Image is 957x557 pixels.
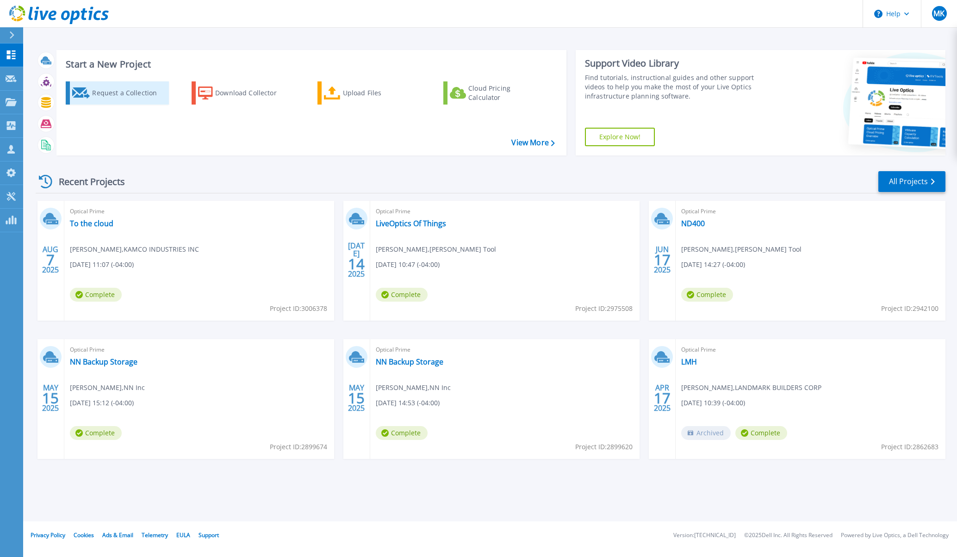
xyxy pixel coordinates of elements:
div: Recent Projects [36,170,137,193]
a: LiveOptics Of Things [376,219,446,228]
span: [PERSON_NAME] , NN Inc [70,383,145,393]
div: MAY 2025 [42,381,59,415]
a: Upload Files [317,81,421,105]
span: MK [933,10,945,17]
a: ND400 [681,219,705,228]
span: Optical Prime [70,206,329,217]
div: APR 2025 [653,381,671,415]
span: [PERSON_NAME] , KAMCO INDUSTRIES INC [70,244,199,254]
span: Optical Prime [681,206,940,217]
span: 15 [42,394,59,402]
span: Project ID: 2942100 [881,303,938,314]
div: Cloud Pricing Calculator [468,84,542,102]
span: [DATE] 11:07 (-04:00) [70,260,134,270]
a: NN Backup Storage [376,357,443,366]
span: Project ID: 2862683 [881,442,938,452]
span: [DATE] 14:53 (-04:00) [376,398,440,408]
a: Privacy Policy [31,531,65,539]
div: Find tutorials, instructional guides and other support videos to help you make the most of your L... [585,73,774,101]
span: Project ID: 3006378 [270,303,327,314]
a: Download Collector [192,81,295,105]
span: Optical Prime [70,345,329,355]
div: MAY 2025 [348,381,365,415]
a: EULA [176,531,190,539]
span: Complete [681,288,733,302]
span: Complete [70,288,122,302]
a: Support [199,531,219,539]
div: JUN 2025 [653,243,671,277]
span: 17 [654,256,671,264]
span: 15 [348,394,365,402]
span: Complete [376,426,428,440]
span: Complete [735,426,787,440]
div: Request a Collection [92,84,166,102]
a: All Projects [878,171,945,192]
a: Explore Now! [585,128,655,146]
span: [DATE] 10:39 (-04:00) [681,398,745,408]
div: [DATE] 2025 [348,243,365,277]
span: [PERSON_NAME] , NN Inc [376,383,451,393]
span: 17 [654,394,671,402]
span: [PERSON_NAME] , [PERSON_NAME] Tool [681,244,802,254]
a: LMH [681,357,697,366]
a: Telemetry [142,531,168,539]
span: Complete [70,426,122,440]
span: Project ID: 2975508 [575,303,633,314]
div: Download Collector [215,84,289,102]
li: © 2025 Dell Inc. All Rights Reserved [744,532,833,538]
div: AUG 2025 [42,243,59,277]
span: 7 [46,256,55,264]
span: Archived [681,426,731,440]
a: Request a Collection [66,81,169,105]
span: [PERSON_NAME] , [PERSON_NAME] Tool [376,244,496,254]
a: NN Backup Storage [70,357,137,366]
a: To the cloud [70,219,113,228]
h3: Start a New Project [66,59,554,69]
span: [PERSON_NAME] , LANDMARK BUILDERS CORP [681,383,821,393]
a: Cloud Pricing Calculator [443,81,547,105]
span: [DATE] 10:47 (-04:00) [376,260,440,270]
span: Project ID: 2899674 [270,442,327,452]
span: Complete [376,288,428,302]
span: Project ID: 2899620 [575,442,633,452]
a: Ads & Email [102,531,133,539]
div: Support Video Library [585,57,774,69]
span: [DATE] 15:12 (-04:00) [70,398,134,408]
span: [DATE] 14:27 (-04:00) [681,260,745,270]
div: Upload Files [343,84,417,102]
span: 14 [348,260,365,268]
li: Version: [TECHNICAL_ID] [673,532,736,538]
span: Optical Prime [376,345,634,355]
li: Powered by Live Optics, a Dell Technology [841,532,949,538]
span: Optical Prime [681,345,940,355]
a: Cookies [74,531,94,539]
a: View More [511,138,554,147]
span: Optical Prime [376,206,634,217]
